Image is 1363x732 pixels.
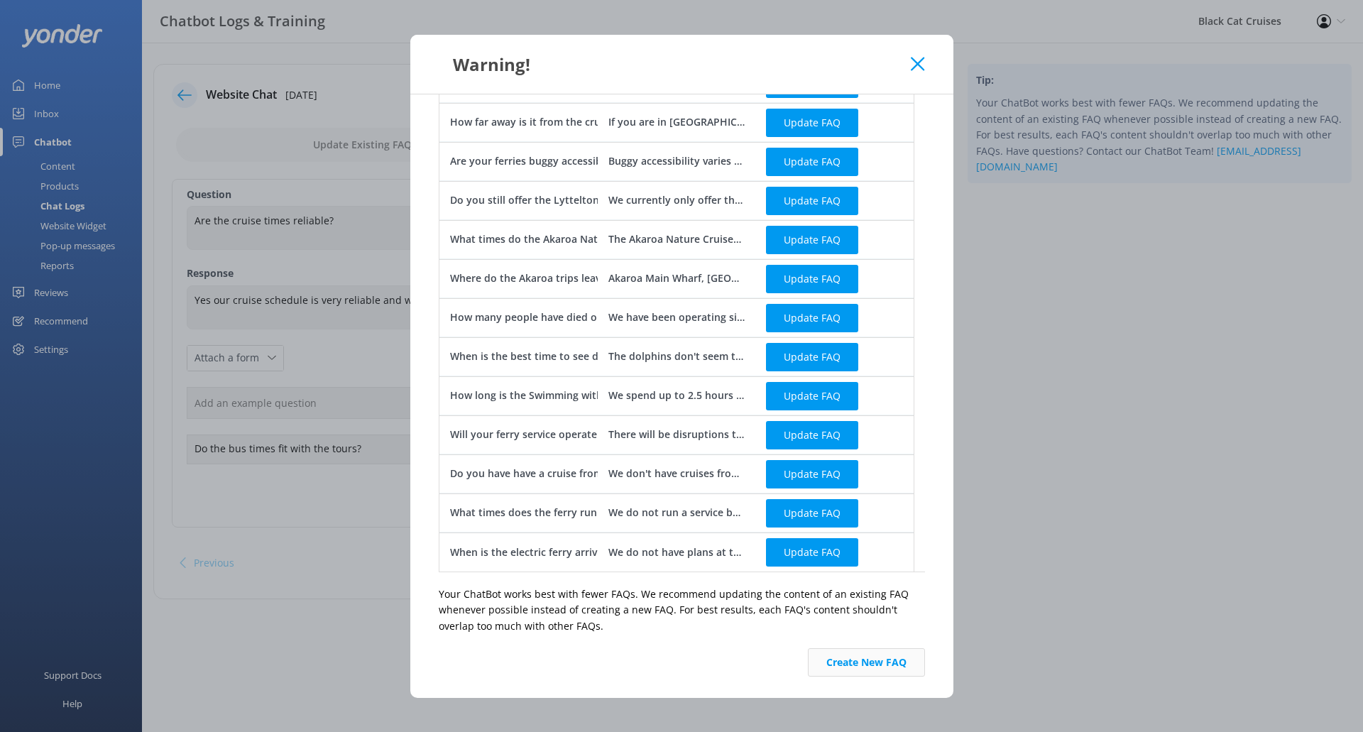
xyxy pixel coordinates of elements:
button: Update FAQ [766,108,858,136]
div: Are your ferries buggy accessible? [450,153,615,169]
div: When is the best time to see dolphins [450,349,635,364]
div: If you are in [GEOGRAPHIC_DATA], the [GEOGRAPHIC_DATA], [GEOGRAPHIC_DATA] and [GEOGRAPHIC_DATA] a... [608,114,745,130]
div: Akaroa Main Wharf, [GEOGRAPHIC_DATA], 7520 [608,271,745,286]
div: Where do the Akaroa trips leave from? [450,271,637,286]
div: We have been operating since [DATE] and haven't had a death. [608,310,745,325]
div: row [439,415,914,454]
button: Update FAQ [766,498,858,527]
button: Update FAQ [766,225,858,253]
div: The dolphins don't seem to keep any schedule. Each day and trip is different and we haven't notic... [608,349,745,364]
div: row [439,532,914,572]
button: Update FAQ [766,420,858,449]
div: Warning! [439,53,912,76]
div: row [439,220,914,259]
button: Update FAQ [766,381,858,410]
div: How long is the Swimming with Dolphins cruise [450,388,681,403]
div: row [439,298,914,337]
div: When is the electric ferry arriving? [450,545,616,560]
div: row [439,181,914,220]
button: Update FAQ [766,186,858,214]
button: Update FAQ [766,69,858,97]
div: Buggy accessibility varies by destination. For the Akaroa Nature Cruise, buggies can be brought o... [608,153,745,169]
div: Do you still offer the Lyttelton Discovery Cruise? [450,192,686,208]
button: Create New FAQ [808,648,925,677]
div: row [439,337,914,376]
div: row [439,454,914,493]
div: row [439,376,914,415]
div: We currently only offer the Lyttelton Discovery Cruises directly through your Cruise ship. Please... [608,192,745,208]
button: Close [911,57,924,71]
button: Update FAQ [766,303,858,332]
div: We do not have plans at this stage to build an electric ferry. [608,545,745,560]
div: What times do the Akaroa Nature Cruises run [450,231,672,247]
div: We do not run a service between [GEOGRAPHIC_DATA] and [GEOGRAPHIC_DATA]. The options for travel t... [608,505,745,520]
div: row [439,103,914,142]
div: The Akaroa Nature Cruises depart daily at 10:45am and 1:30pm all year round with an additional 3.... [608,231,745,247]
div: Will your ferry service operate during the SailGP regatta? [450,427,727,442]
div: row [439,142,914,181]
div: We don't have cruises from [GEOGRAPHIC_DATA] to [GEOGRAPHIC_DATA] [608,466,745,481]
div: How many people have died on a cruise [450,310,644,325]
div: row [439,493,914,532]
button: Update FAQ [766,459,858,488]
button: Update FAQ [766,342,858,371]
div: How far away is it from the cruise port [450,114,638,130]
div: There will be disruptions to the ferry service during the racing, but services will run either si... [608,427,745,442]
div: row [439,259,914,298]
div: We spend up to 2.5 hours on the water and are permitted to have swimmers in the water for a maxim... [608,388,745,403]
button: Update FAQ [766,538,858,567]
p: Your ChatBot works best with fewer FAQs. We recommend updating the content of an existing FAQ whe... [439,586,925,634]
div: Do you have have a cruise from [GEOGRAPHIC_DATA] to [GEOGRAPHIC_DATA] [450,466,823,481]
div: What times does the ferry run from [GEOGRAPHIC_DATA] to [GEOGRAPHIC_DATA]? [450,505,848,520]
button: Update FAQ [766,147,858,175]
button: Update FAQ [766,264,858,293]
